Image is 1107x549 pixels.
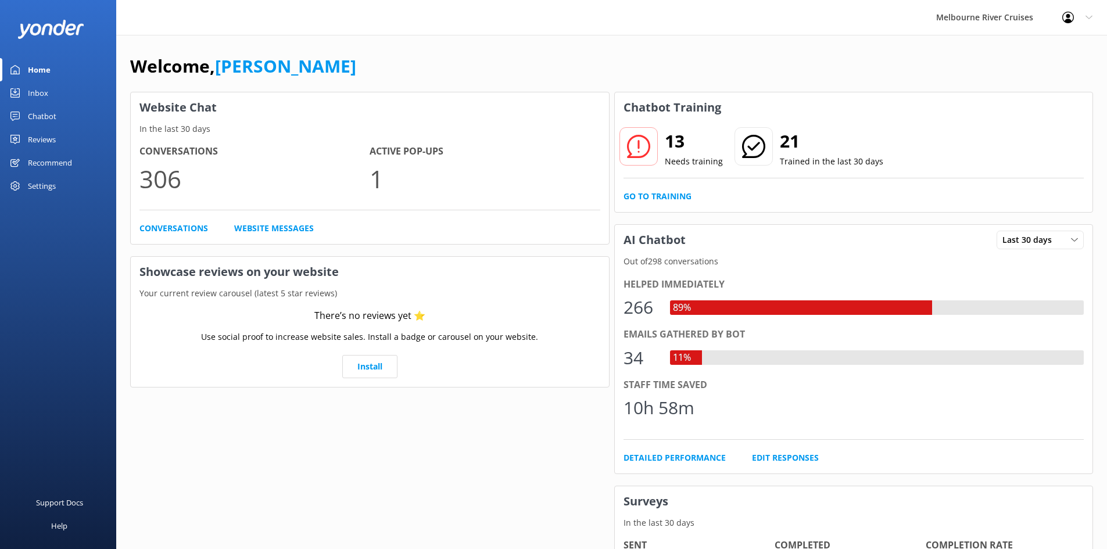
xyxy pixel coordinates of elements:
[370,159,600,198] p: 1
[51,514,67,537] div: Help
[215,54,356,78] a: [PERSON_NAME]
[752,451,819,464] a: Edit Responses
[131,92,609,123] h3: Website Chat
[615,486,1093,516] h3: Surveys
[615,225,694,255] h3: AI Chatbot
[342,355,397,378] a: Install
[624,190,692,203] a: Go to Training
[234,222,314,235] a: Website Messages
[131,287,609,300] p: Your current review carousel (latest 5 star reviews)
[624,378,1084,393] div: Staff time saved
[131,257,609,287] h3: Showcase reviews on your website
[665,127,723,155] h2: 13
[314,308,425,324] div: There’s no reviews yet ⭐
[615,255,1093,268] p: Out of 298 conversations
[370,144,600,159] h4: Active Pop-ups
[28,58,51,81] div: Home
[28,151,72,174] div: Recommend
[28,128,56,151] div: Reviews
[139,159,370,198] p: 306
[615,516,1093,529] p: In the last 30 days
[624,293,658,321] div: 266
[670,350,694,365] div: 11%
[201,331,538,343] p: Use social proof to increase website sales. Install a badge or carousel on your website.
[130,52,356,80] h1: Welcome,
[139,144,370,159] h4: Conversations
[624,451,726,464] a: Detailed Performance
[780,155,883,168] p: Trained in the last 30 days
[131,123,609,135] p: In the last 30 days
[665,155,723,168] p: Needs training
[1002,234,1059,246] span: Last 30 days
[36,491,83,514] div: Support Docs
[28,105,56,128] div: Chatbot
[624,394,694,422] div: 10h 58m
[670,300,694,315] div: 89%
[139,222,208,235] a: Conversations
[615,92,730,123] h3: Chatbot Training
[17,20,84,39] img: yonder-white-logo.png
[780,127,883,155] h2: 21
[624,277,1084,292] div: Helped immediately
[28,81,48,105] div: Inbox
[624,344,658,372] div: 34
[28,174,56,198] div: Settings
[624,327,1084,342] div: Emails gathered by bot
